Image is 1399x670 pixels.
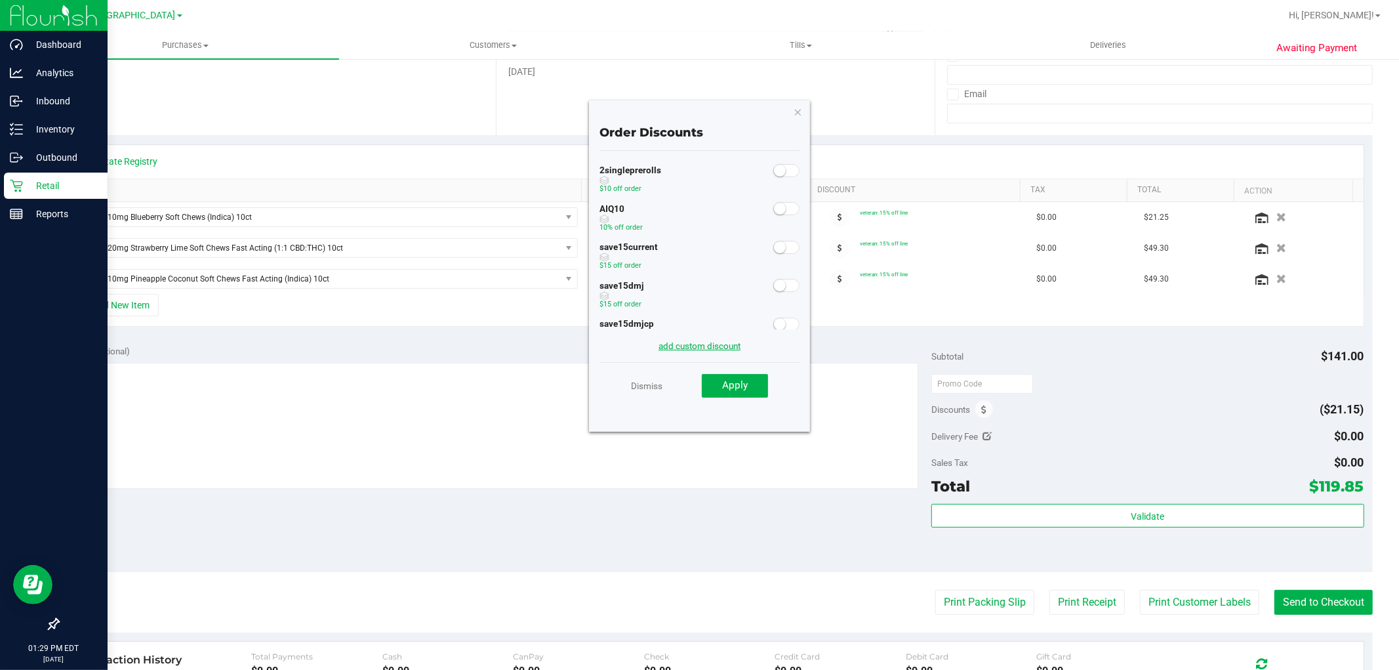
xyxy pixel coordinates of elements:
a: View State Registry [79,155,158,168]
span: Validate [1131,511,1164,522]
span: discount can be used with other discounts [599,291,644,301]
a: Total [1137,185,1228,196]
p: Inbound [23,93,102,109]
div: save15dmjcp [599,318,654,353]
a: Customers [339,31,647,59]
span: Deliveries [1072,39,1144,51]
span: $0.00 [1335,455,1364,469]
span: $21.25 [1144,211,1169,224]
div: Gift Card [1036,652,1167,661]
span: Subtotal [931,351,963,362]
span: Customers [340,39,646,51]
a: Tax [1031,185,1122,196]
span: $15 off order [599,300,641,308]
span: NO DATA FOUND [75,269,578,289]
div: save15dmj [599,280,644,315]
button: + Add New Item [77,294,159,316]
span: discount can be used with other discounts [599,253,658,262]
span: veteran: 15% off line [860,271,908,278]
span: $49.30 [1144,273,1169,285]
div: CanPay [513,652,643,661]
span: veteran: 15% off line [860,240,908,247]
div: Check [644,652,775,661]
div: AIQ10 [599,203,643,238]
span: $0.00 [1036,242,1057,255]
span: Total [931,477,970,495]
a: Dismiss [631,374,662,398]
inline-svg: Analytics [10,66,23,79]
a: Discount [817,185,1015,196]
span: $15 off order [599,261,641,270]
span: Purchases [31,39,339,51]
button: Print Customer Labels [1140,590,1259,615]
button: Validate [931,504,1364,528]
span: $119.85 [1310,477,1364,495]
span: $141.00 [1322,349,1364,363]
button: Print Packing Slip [935,590,1034,615]
span: discount can be used with other discounts [599,176,661,185]
span: NO DATA FOUND [75,207,578,227]
span: Awaiting Payment [1276,41,1357,56]
button: Send to Checkout [1274,590,1373,615]
span: 10% off order [599,223,643,232]
div: [DATE] [508,65,922,79]
a: Deliveries [954,31,1262,59]
p: Inventory [23,121,102,137]
label: Email [947,85,987,104]
span: $0.00 [1036,273,1057,285]
span: NO DATA FOUND [75,238,578,258]
span: Hi, [PERSON_NAME]! [1289,10,1374,20]
inline-svg: Inventory [10,123,23,136]
span: discount can be used with other discounts [599,215,643,224]
div: Total Payments [251,652,382,661]
p: Retail [23,178,102,194]
div: 2singleprerolls [599,164,661,199]
span: [GEOGRAPHIC_DATA] [86,10,176,21]
h4: Order Discounts [599,127,800,140]
a: add custom discount [659,341,740,351]
span: veteran: 15% off line [860,209,908,216]
div: Credit Card [775,652,905,661]
inline-svg: Inbound [10,94,23,108]
span: $49.30 [1144,242,1169,255]
iframe: Resource center [13,565,52,604]
span: $10 off order [599,184,641,193]
i: Edit Delivery Fee [983,432,992,441]
input: Promo Code [931,374,1033,394]
p: Reports [23,206,102,222]
span: WNA 10mg Blueberry Soft Chews (Indica) 10ct [76,208,561,226]
span: ($21.15) [1320,402,1364,416]
div: Debit Card [906,652,1036,661]
p: Outbound [23,150,102,165]
span: Tills [647,39,954,51]
p: [DATE] [6,654,102,664]
span: Apply [722,379,748,391]
a: Tills [647,31,954,59]
span: WNA 20mg Strawberry Lime Soft Chews Fast Acting (1:1 CBD:THC) 10ct [76,239,561,257]
inline-svg: Outbound [10,151,23,164]
span: WNA 10mg Pineapple Coconut Soft Chews Fast Acting (Indica) 10ct [76,270,561,288]
th: Action [1234,179,1352,203]
inline-svg: Dashboard [10,38,23,51]
button: Print Receipt [1049,590,1125,615]
inline-svg: Reports [10,207,23,220]
input: Format: (999) 999-9999 [947,65,1373,85]
div: Cash [382,652,513,661]
span: Delivery Fee [931,431,978,442]
a: SKU [77,185,577,196]
p: 01:29 PM EDT [6,642,102,654]
a: Purchases [31,31,339,59]
p: Dashboard [23,37,102,52]
span: Sales Tax [931,457,968,468]
inline-svg: Retail [10,179,23,192]
span: Discounts [931,398,970,421]
button: Apply [702,374,768,398]
span: $0.00 [1335,429,1364,443]
span: $0.00 [1036,211,1057,224]
div: save15current [599,241,658,276]
p: Analytics [23,65,102,81]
